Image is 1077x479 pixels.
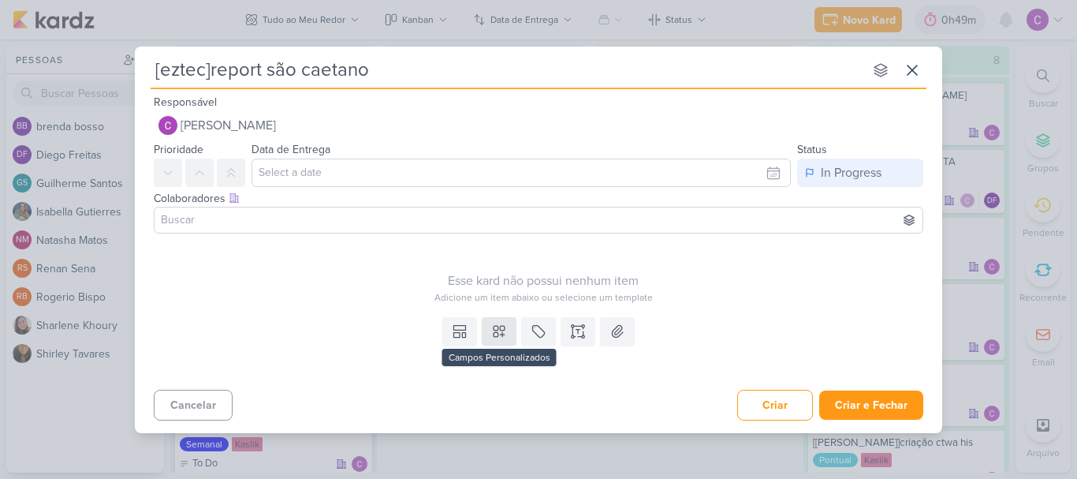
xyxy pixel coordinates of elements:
input: Select a date [252,159,791,187]
span: [PERSON_NAME] [181,116,276,135]
div: Colaboradores [154,190,923,207]
label: Status [797,143,827,156]
button: [PERSON_NAME] [154,111,923,140]
div: Esse kard não possui nenhum item [154,271,933,290]
input: Buscar [158,211,919,230]
img: Carlos Lima [158,116,177,135]
button: In Progress [797,159,923,187]
div: In Progress [821,163,881,182]
button: Criar e Fechar [819,391,923,420]
div: Campos Personalizados [442,349,557,366]
div: Adicione um item abaixo ou selecione um template [154,290,933,305]
label: Responsável [154,95,217,109]
input: Kard Sem Título [151,56,863,84]
button: Criar [737,390,813,421]
label: Prioridade [154,143,203,156]
label: Data de Entrega [252,143,330,156]
button: Cancelar [154,390,233,421]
